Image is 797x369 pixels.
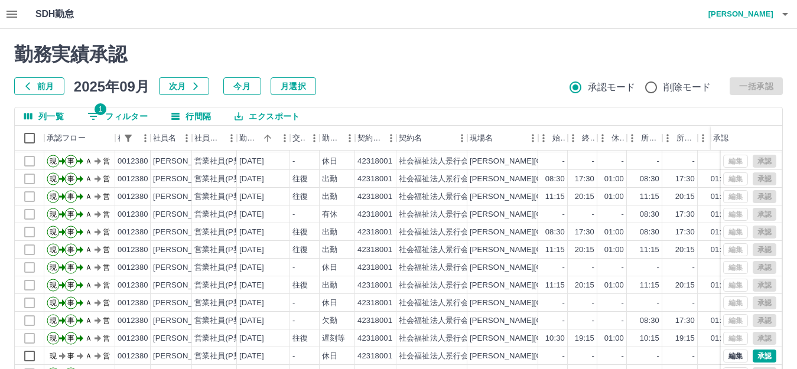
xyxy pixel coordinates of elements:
[357,191,392,203] div: 42318001
[118,333,148,344] div: 0012380
[592,156,594,167] div: -
[622,351,624,362] div: -
[604,174,624,185] div: 01:00
[592,315,594,326] div: -
[292,351,295,362] div: -
[239,227,264,238] div: [DATE]
[604,280,624,291] div: 01:00
[50,334,57,342] text: 現
[753,350,776,363] button: 承認
[675,315,695,326] div: 17:30
[640,209,659,220] div: 08:30
[118,244,148,256] div: 0012380
[711,227,730,238] div: 01:00
[470,174,616,185] div: [PERSON_NAME][GEOGRAPHIC_DATA]
[162,107,220,125] button: 行間隔
[85,175,92,183] text: Ａ
[103,246,110,254] text: 営
[118,209,148,220] div: 0012380
[562,156,565,167] div: -
[194,298,252,309] div: 営業社員(P契約)
[153,244,217,256] div: [PERSON_NAME]
[153,315,217,326] div: [PERSON_NAME]
[399,227,469,238] div: 社会福祉法人景行会
[357,227,392,238] div: 42318001
[357,262,392,273] div: 42318001
[67,299,74,307] text: 事
[382,129,400,147] button: メニュー
[292,209,295,220] div: -
[640,280,659,291] div: 11:15
[524,129,542,147] button: メニュー
[399,280,469,291] div: 社会福祉法人景行会
[545,227,565,238] div: 08:30
[292,262,295,273] div: -
[67,316,74,325] text: 事
[194,244,252,256] div: 営業社員(P契約)
[153,227,217,238] div: [PERSON_NAME]
[239,244,264,256] div: [DATE]
[192,126,237,151] div: 社員区分
[470,280,616,291] div: [PERSON_NAME][GEOGRAPHIC_DATA]
[239,209,264,220] div: [DATE]
[657,298,659,309] div: -
[322,298,337,309] div: 休日
[239,174,264,185] div: [DATE]
[641,126,660,151] div: 所定開始
[611,126,624,151] div: 休憩
[470,126,493,151] div: 現場名
[357,209,392,220] div: 42318001
[692,351,695,362] div: -
[239,315,264,326] div: [DATE]
[604,227,624,238] div: 01:00
[118,298,148,309] div: 0012380
[50,192,57,201] text: 現
[276,129,294,147] button: メニュー
[357,298,392,309] div: 42318001
[292,315,295,326] div: -
[562,351,565,362] div: -
[153,333,217,344] div: [PERSON_NAME]
[692,156,695,167] div: -
[118,315,148,326] div: 0012380
[14,77,64,95] button: 前月
[50,228,57,236] text: 現
[85,316,92,325] text: Ａ
[74,77,149,95] h5: 2025年09月
[85,157,92,165] text: Ａ
[341,129,359,147] button: メニュー
[67,334,74,342] text: 事
[103,316,110,325] text: 営
[153,262,217,273] div: [PERSON_NAME]
[322,351,337,362] div: 休日
[136,129,154,147] button: メニュー
[103,281,110,289] text: 営
[723,350,748,363] button: 編集
[292,280,308,291] div: 往復
[153,209,217,220] div: [PERSON_NAME]
[50,263,57,272] text: 現
[292,227,308,238] div: 往復
[545,174,565,185] div: 08:30
[85,192,92,201] text: Ａ
[399,333,469,344] div: 社会福祉法人景行会
[118,262,148,273] div: 0012380
[159,77,209,95] button: 次月
[194,333,252,344] div: 営業社員(P契約)
[357,333,392,344] div: 42318001
[67,352,74,360] text: 事
[78,107,157,125] button: フィルター表示
[675,191,695,203] div: 20:15
[239,156,264,167] div: [DATE]
[118,227,148,238] div: 0012380
[538,126,568,151] div: 始業
[118,351,148,362] div: 0012380
[711,315,730,326] div: 01:00
[85,352,92,360] text: Ａ
[711,174,730,185] div: 01:00
[85,281,92,289] text: Ａ
[103,157,110,165] text: 営
[592,262,594,273] div: -
[47,126,86,151] div: 承認フロー
[663,80,711,94] span: 削除モード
